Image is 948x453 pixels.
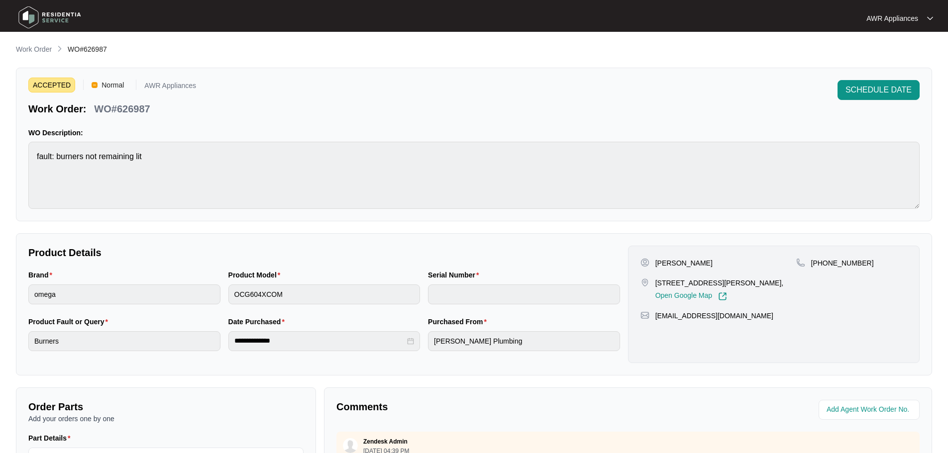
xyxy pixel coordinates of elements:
[15,2,85,32] img: residentia service logo
[28,270,56,280] label: Brand
[343,438,358,453] img: user.svg
[655,258,713,268] p: [PERSON_NAME]
[336,400,621,414] p: Comments
[428,270,483,280] label: Serial Number
[363,438,408,446] p: Zendesk Admin
[28,128,920,138] p: WO Description:
[640,258,649,267] img: user-pin
[28,246,620,260] p: Product Details
[655,292,727,301] a: Open Google Map
[866,13,918,23] p: AWR Appliances
[811,258,874,268] p: [PHONE_NUMBER]
[28,331,220,351] input: Product Fault or Query
[827,404,914,416] input: Add Agent Work Order No.
[838,80,920,100] button: SCHEDULE DATE
[28,433,75,443] label: Part Details
[718,292,727,301] img: Link-External
[28,414,304,424] p: Add your orders one by one
[92,82,98,88] img: Vercel Logo
[228,317,289,327] label: Date Purchased
[68,45,107,53] span: WO#626987
[428,331,620,351] input: Purchased From
[927,16,933,21] img: dropdown arrow
[640,311,649,320] img: map-pin
[234,336,406,346] input: Date Purchased
[796,258,805,267] img: map-pin
[94,102,150,116] p: WO#626987
[228,270,285,280] label: Product Model
[845,84,912,96] span: SCHEDULE DATE
[14,44,54,55] a: Work Order
[655,311,773,321] p: [EMAIL_ADDRESS][DOMAIN_NAME]
[428,284,620,304] input: Serial Number
[28,78,75,92] span: ACCEPTED
[28,102,86,116] p: Work Order:
[228,284,421,304] input: Product Model
[144,82,196,92] p: AWR Appliances
[640,278,649,287] img: map-pin
[28,400,304,414] p: Order Parts
[28,142,920,209] textarea: fault: burners not remaining lit
[56,45,64,53] img: chevron-right
[28,284,220,304] input: Brand
[655,278,784,288] p: [STREET_ADDRESS][PERSON_NAME],
[98,78,128,92] span: Normal
[16,44,52,54] p: Work Order
[428,317,491,327] label: Purchased From
[28,317,112,327] label: Product Fault or Query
